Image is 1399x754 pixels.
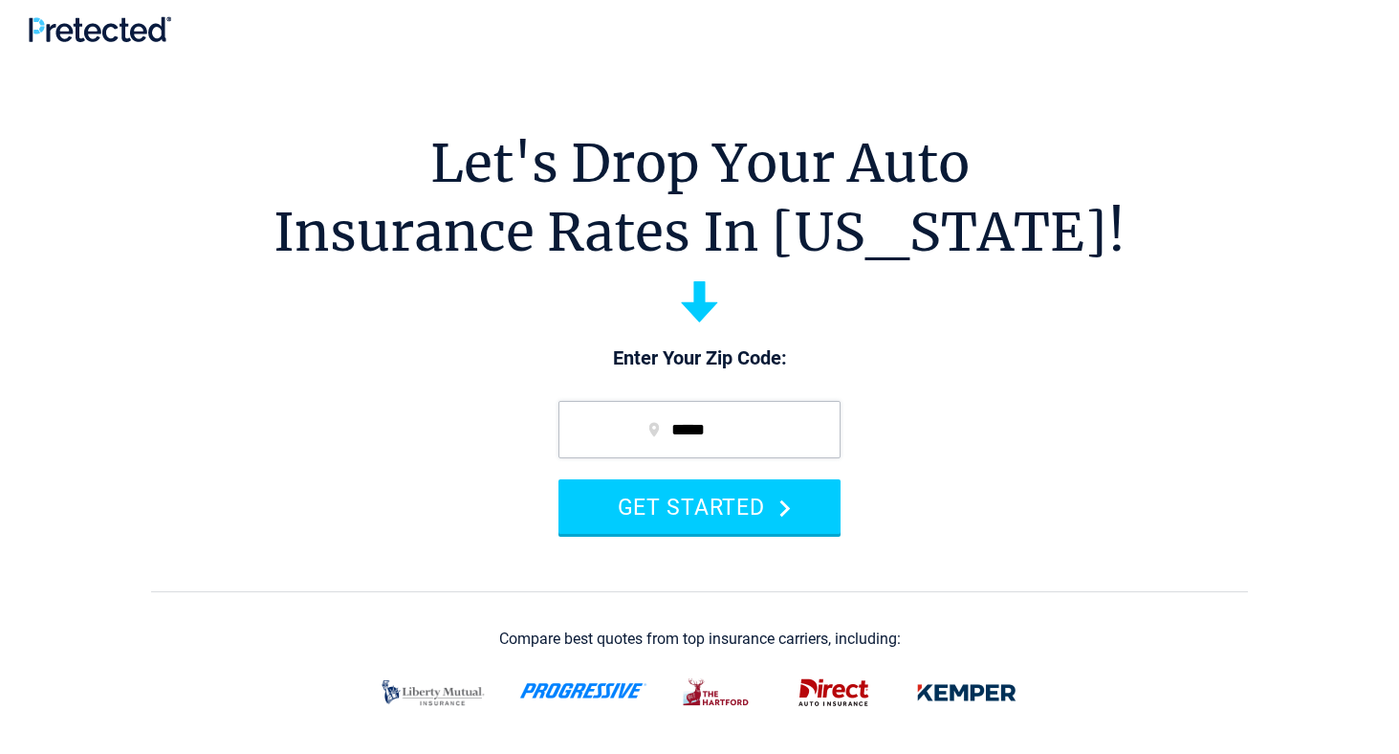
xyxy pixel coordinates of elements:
button: GET STARTED [558,479,841,534]
img: progressive [519,683,647,699]
h1: Let's Drop Your Auto Insurance Rates In [US_STATE]! [273,129,1126,267]
img: direct [787,668,881,718]
div: Compare best quotes from top insurance carriers, including: [499,631,901,648]
img: thehartford [670,668,764,718]
input: zip code [558,401,841,458]
img: liberty [370,668,496,718]
p: Enter Your Zip Code: [539,345,860,372]
img: kemper [904,668,1030,718]
img: Pretected Logo [29,16,171,42]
